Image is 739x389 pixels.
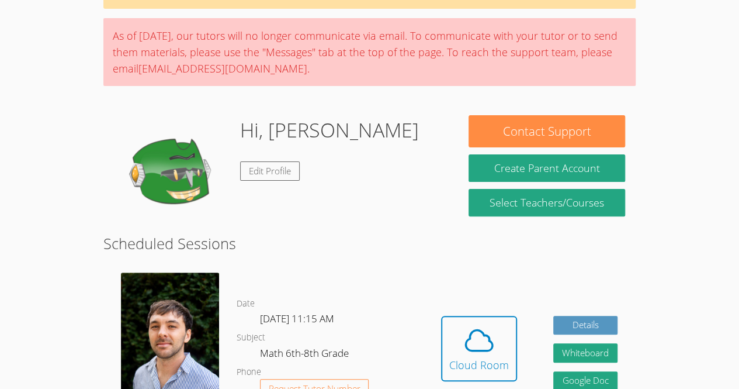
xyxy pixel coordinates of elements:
[553,316,617,335] a: Details
[260,312,334,325] span: [DATE] 11:15 AM
[240,115,419,145] h1: Hi, [PERSON_NAME]
[260,345,351,365] dd: Math 6th-8th Grade
[237,365,261,380] dt: Phone
[103,232,636,254] h2: Scheduled Sessions
[469,115,624,147] button: Contact Support
[237,331,265,345] dt: Subject
[441,316,517,381] button: Cloud Room
[553,343,617,363] button: Whiteboard
[103,18,636,86] div: As of [DATE], our tutors will no longer communicate via email. To communicate with your tutor or ...
[240,161,300,181] a: Edit Profile
[237,297,255,311] dt: Date
[114,115,231,232] img: default.png
[469,154,624,182] button: Create Parent Account
[449,357,509,373] div: Cloud Room
[469,189,624,216] a: Select Teachers/Courses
